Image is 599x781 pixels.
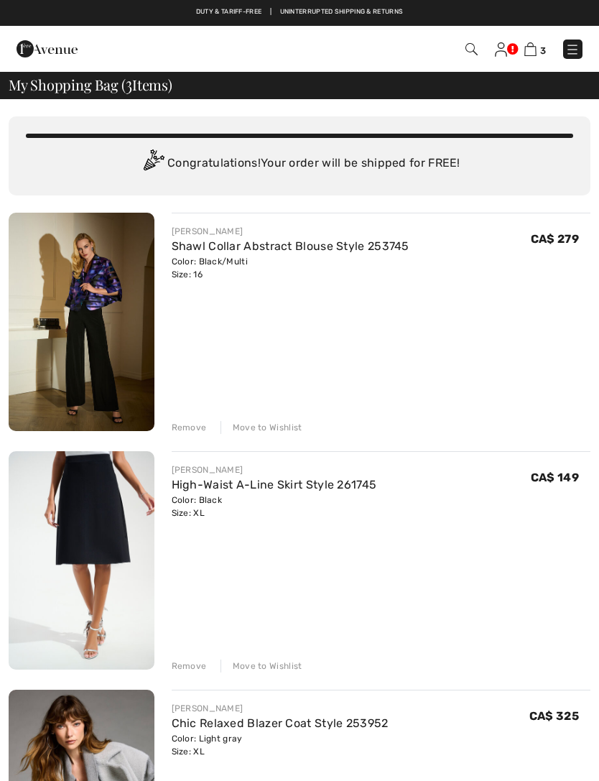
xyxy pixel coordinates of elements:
span: CA$ 149 [531,471,579,484]
img: 1ère Avenue [17,34,78,63]
div: [PERSON_NAME] [172,225,409,238]
img: My Info [495,42,507,57]
img: Shopping Bag [524,42,537,56]
div: [PERSON_NAME] [172,463,377,476]
span: CA$ 325 [529,709,579,723]
div: Color: Black/Multi Size: 16 [172,255,409,281]
a: 1ère Avenue [17,41,78,55]
div: Move to Wishlist [220,660,302,673]
div: Color: Light gray Size: XL [172,732,389,758]
span: 3 [540,45,546,56]
div: Congratulations! Your order will be shipped for FREE! [26,149,573,178]
img: Search [465,43,478,55]
span: CA$ 279 [531,232,579,246]
div: Move to Wishlist [220,421,302,434]
img: High-Waist A-Line Skirt Style 261745 [9,451,154,670]
span: 3 [126,74,132,93]
a: Chic Relaxed Blazer Coat Style 253952 [172,716,389,730]
img: Congratulation2.svg [139,149,167,178]
div: Color: Black Size: XL [172,494,377,519]
span: My Shopping Bag ( Items) [9,78,172,92]
a: 3 [524,40,546,57]
img: Shawl Collar Abstract Blouse Style 253745 [9,213,154,431]
div: Remove [172,421,207,434]
a: Shawl Collar Abstract Blouse Style 253745 [172,239,409,253]
div: [PERSON_NAME] [172,702,389,715]
a: High-Waist A-Line Skirt Style 261745 [172,478,377,491]
div: Remove [172,660,207,673]
img: Menu [565,42,580,57]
